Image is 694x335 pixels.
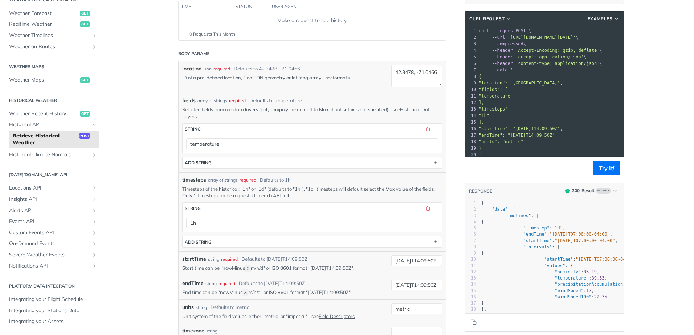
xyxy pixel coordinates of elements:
[182,186,442,199] p: Timesteps of the historical: "1h" or "1d" (defaults to "1h"). "1d" timesteps will default select ...
[5,205,99,216] a: Alerts APIShow subpages for Alerts API
[479,126,563,131] span: "startTime": "[DATE]T14:09:50Z",
[182,313,380,319] p: Unit system of the field values, either "metric" or "imperial" - see
[9,21,78,28] span: Realtime Weather
[585,15,622,22] button: Examples
[465,28,477,34] div: 1
[594,294,607,299] span: 22.35
[481,219,484,224] span: {
[249,97,302,104] div: Defaults to temperature
[465,34,477,41] div: 2
[555,276,589,281] span: "temperature"
[185,160,212,165] div: ADD string
[244,290,247,295] span: X
[465,132,477,138] div: 17
[5,149,99,160] a: Historical Climate NormalsShow subpages for Historical Climate Normals
[221,256,238,262] div: required
[9,121,90,128] span: Historical API
[91,152,97,158] button: Show subpages for Historical Climate Normals
[206,328,217,334] div: string
[481,207,515,212] span: : {
[555,269,581,274] span: "humidity"
[5,249,99,260] a: Severe Weather EventsShow subpages for Severe Weather Events
[233,1,269,13] th: status
[465,67,477,73] div: 7
[91,241,97,247] button: Show subpages for On-Demand Events
[593,161,620,175] button: Try It!
[481,294,607,299] span: :
[465,213,476,219] div: 3
[507,35,576,40] span: '[URL][DOMAIN_NAME][DATE]'
[5,316,99,327] a: Integrating your Assets
[465,47,477,54] div: 4
[481,269,599,274] span: : ,
[465,93,477,99] div: 11
[523,244,552,249] span: "intervals"
[5,19,99,30] a: Realtime Weatherget
[492,48,513,53] span: --header
[481,226,565,231] span: : ,
[9,76,78,84] span: Weather Maps
[182,106,442,119] p: Selected fields from our data layers (polygon/polyline default to Max, if not suffix is not speci...
[5,41,99,52] a: Weather on RoutesShow subpages for Weather on Routes
[479,87,507,92] span: "fields": [
[9,307,97,314] span: Integrating your Stations Data
[181,17,443,24] div: Make a request to see history.
[465,99,477,106] div: 12
[465,275,476,281] div: 13
[5,97,99,104] h2: Historical Weather
[465,238,476,244] div: 7
[565,189,570,193] span: 200
[465,313,476,319] div: 19
[523,232,547,237] span: "endTime"
[465,125,477,132] div: 16
[523,226,550,231] span: "timestep"
[91,33,97,38] button: Show subpages for Weather Timelines
[5,261,99,272] a: Notifications APIShow subpages for Notifications API
[467,15,514,22] button: cURL Request
[182,74,380,81] p: ID of a pre-defined location, GeoJSON geometry or lat long array - see
[572,187,595,194] div: 200 - Result
[576,257,636,262] span: "[DATE]T07:00:00-04:00"
[465,86,477,93] div: 10
[465,152,477,158] div: 20
[80,111,90,117] span: get
[182,255,206,263] label: startTime
[182,289,380,296] p: End time can be "nowMinus m/h/d" or ISO 8601 format "[DATE]T14:09:50Z".
[319,313,355,319] a: Field Descriptors
[481,232,612,237] span: : ,
[5,63,99,70] h2: Weather Maps
[479,94,513,99] span: "temperature"
[9,32,90,39] span: Weather Timelines
[492,61,513,66] span: --header
[5,283,99,289] h2: Platform DATA integration
[465,244,476,250] div: 8
[5,305,99,316] a: Integrating your Stations Data
[203,66,212,72] div: json
[555,282,625,287] span: "precipitationAccumulation"
[465,145,477,152] div: 19
[465,288,476,294] div: 15
[391,65,442,87] textarea: 42.3478, -71.0466
[492,41,523,46] span: --compressed
[479,133,558,138] span: "endTime": "[DATE]T14:09:50Z",
[9,131,99,148] a: Retrieve Historical Weatherpost
[555,288,583,293] span: "windSpeed"
[80,21,90,27] span: get
[465,60,477,67] div: 6
[208,256,219,262] div: string
[481,238,618,243] span: : ,
[465,106,477,112] div: 13
[5,194,99,205] a: Insights APIShow subpages for Insights API
[479,146,481,151] span: }
[182,176,206,184] span: timesteps
[596,188,611,194] span: Example
[182,303,194,311] label: units
[5,8,99,19] a: Weather Forecastget
[182,327,204,335] label: timezone
[182,97,196,104] span: fields
[479,54,586,59] span: \
[196,304,207,311] div: string
[9,262,90,270] span: Notifications API
[479,74,481,79] span: {
[502,213,531,218] span: "timelines"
